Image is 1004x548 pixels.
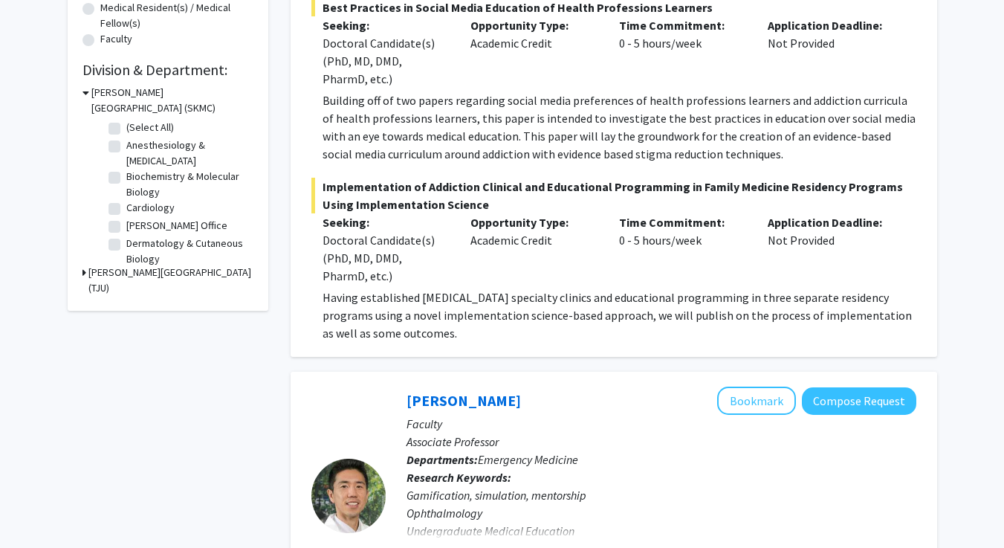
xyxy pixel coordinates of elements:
[717,387,796,415] button: Add Xiao Chi Zhang to Bookmarks
[757,213,905,285] div: Not Provided
[126,120,174,135] label: (Select All)
[407,415,916,433] p: Faculty
[608,213,757,285] div: 0 - 5 hours/week
[407,433,916,451] p: Associate Professor
[126,236,250,267] label: Dermatology & Cutaneous Biology
[82,61,253,79] h2: Division & Department:
[407,452,478,467] b: Departments:
[470,213,597,231] p: Opportunity Type:
[311,178,916,213] span: Implementation of Addiction Clinical and Educational Programming in Family Medicine Residency Pro...
[126,169,250,200] label: Biochemistry & Molecular Biology
[11,481,63,537] iframe: Chat
[608,16,757,88] div: 0 - 5 hours/week
[126,200,175,216] label: Cardiology
[323,213,449,231] p: Seeking:
[100,31,132,47] label: Faculty
[478,452,578,467] span: Emergency Medicine
[126,138,250,169] label: Anesthesiology & [MEDICAL_DATA]
[768,16,894,34] p: Application Deadline:
[323,34,449,88] div: Doctoral Candidate(s) (PhD, MD, DMD, PharmD, etc.)
[619,16,745,34] p: Time Commitment:
[459,16,608,88] div: Academic Credit
[619,213,745,231] p: Time Commitment:
[88,265,253,296] h3: [PERSON_NAME][GEOGRAPHIC_DATA] (TJU)
[470,16,597,34] p: Opportunity Type:
[459,213,608,285] div: Academic Credit
[407,391,521,410] a: [PERSON_NAME]
[323,91,916,163] p: Building off of two papers regarding social media preferences of health professions learners and ...
[407,470,511,485] b: Research Keywords:
[802,387,916,415] button: Compose Request to Xiao Chi Zhang
[768,213,894,231] p: Application Deadline:
[757,16,905,88] div: Not Provided
[126,218,227,233] label: [PERSON_NAME] Office
[323,16,449,34] p: Seeking:
[91,85,253,116] h3: [PERSON_NAME][GEOGRAPHIC_DATA] (SKMC)
[323,231,449,285] div: Doctoral Candidate(s) (PhD, MD, DMD, PharmD, etc.)
[323,288,916,342] p: Having established [MEDICAL_DATA] specialty clinics and educational programming in three separate...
